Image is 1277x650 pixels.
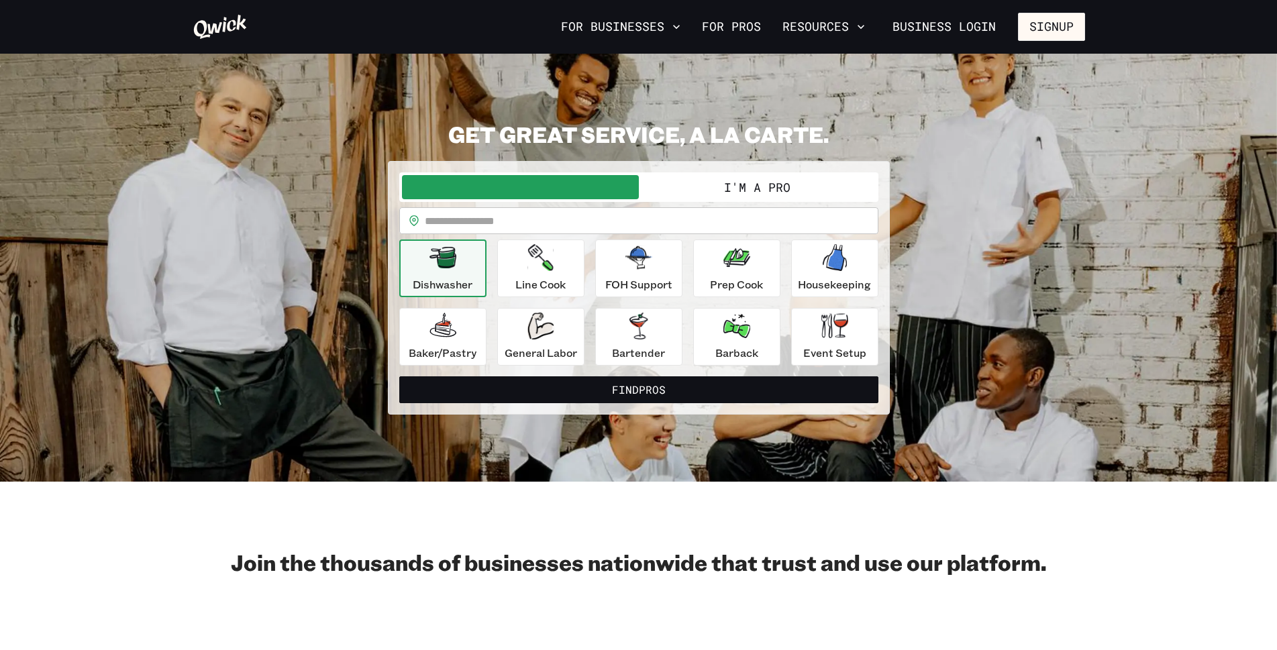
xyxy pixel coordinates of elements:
button: Resources [777,15,870,38]
button: FOH Support [595,239,682,297]
h2: Join the thousands of businesses nationwide that trust and use our platform. [193,549,1085,576]
button: Baker/Pastry [399,308,487,366]
p: Housekeeping [798,276,871,292]
button: Dishwasher [399,239,487,297]
button: Prep Cook [693,239,780,297]
button: Signup [1018,13,1085,41]
button: I'm a Business [402,175,639,199]
button: Housekeeping [791,239,878,297]
p: Bartender [612,345,665,361]
button: Event Setup [791,308,878,366]
p: General Labor [505,345,577,361]
button: General Labor [497,308,584,366]
p: Barback [715,345,758,361]
button: I'm a Pro [639,175,876,199]
button: Bartender [595,308,682,366]
p: Prep Cook [710,276,763,292]
p: Baker/Pastry [409,345,476,361]
a: For Pros [697,15,766,38]
p: FOH Support [605,276,672,292]
a: Business Login [881,13,1007,41]
p: Line Cook [515,276,566,292]
h2: GET GREAT SERVICE, A LA CARTE. [388,121,890,148]
p: Event Setup [803,345,866,361]
button: FindPros [399,376,878,403]
button: Line Cook [497,239,584,297]
p: Dishwasher [413,276,472,292]
button: Barback [693,308,780,366]
button: For Businesses [556,15,686,38]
